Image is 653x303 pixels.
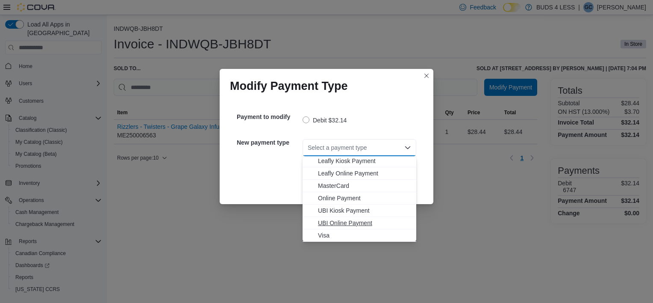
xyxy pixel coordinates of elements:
input: Accessible screen reader label [308,143,309,153]
button: Closes this modal window [421,71,432,81]
span: Online Payment [318,194,411,202]
button: UBI Kiosk Payment [303,205,416,217]
span: UBI Online Payment [318,219,411,227]
span: MasterCard [318,181,411,190]
button: Leafly Kiosk Payment [303,155,416,167]
h5: Payment to modify [237,108,301,125]
button: Close list of options [404,144,411,151]
label: Debit $32.14 [303,115,347,125]
span: Leafly Kiosk Payment [318,157,411,165]
h1: Modify Payment Type [230,79,348,93]
button: Visa [303,229,416,242]
span: UBI Kiosk Payment [318,206,411,215]
button: MasterCard [303,180,416,192]
span: Visa [318,231,411,240]
button: Online Payment [303,192,416,205]
h5: New payment type [237,134,301,151]
button: Leafly Online Payment [303,167,416,180]
span: Leafly Online Payment [318,169,411,178]
button: UBI Online Payment [303,217,416,229]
